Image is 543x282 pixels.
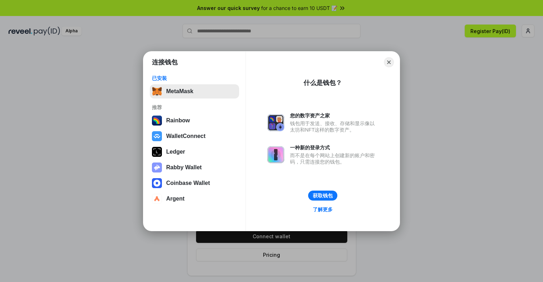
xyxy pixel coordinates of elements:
div: 推荐 [152,104,237,111]
img: svg+xml,%3Csvg%20width%3D%2228%22%20height%3D%2228%22%20viewBox%3D%220%200%2028%2028%22%20fill%3D... [152,131,162,141]
div: 什么是钱包？ [304,79,342,87]
div: 获取钱包 [313,192,333,199]
div: Rainbow [166,117,190,124]
div: 而不是在每个网站上创建新的账户和密码，只需连接您的钱包。 [290,152,378,165]
img: svg+xml,%3Csvg%20width%3D%2228%22%20height%3D%2228%22%20viewBox%3D%220%200%2028%2028%22%20fill%3D... [152,178,162,188]
div: Ledger [166,149,185,155]
img: svg+xml,%3Csvg%20width%3D%2228%22%20height%3D%2228%22%20viewBox%3D%220%200%2028%2028%22%20fill%3D... [152,194,162,204]
div: 钱包用于发送、接收、存储和显示像以太坊和NFT这样的数字资产。 [290,120,378,133]
h1: 连接钱包 [152,58,178,66]
a: 了解更多 [309,205,337,214]
div: Rabby Wallet [166,164,202,171]
button: Ledger [150,145,239,159]
div: 了解更多 [313,206,333,213]
img: svg+xml,%3Csvg%20width%3D%22120%22%20height%3D%22120%22%20viewBox%3D%220%200%20120%20120%22%20fil... [152,116,162,126]
button: Close [384,57,394,67]
button: MetaMask [150,84,239,99]
button: Coinbase Wallet [150,176,239,190]
img: svg+xml,%3Csvg%20xmlns%3D%22http%3A%2F%2Fwww.w3.org%2F2000%2Fsvg%22%20width%3D%2228%22%20height%3... [152,147,162,157]
button: Argent [150,192,239,206]
button: Rainbow [150,113,239,128]
div: 您的数字资产之家 [290,112,378,119]
div: Argent [166,196,185,202]
div: 一种新的登录方式 [290,144,378,151]
div: 已安装 [152,75,237,81]
div: Coinbase Wallet [166,180,210,186]
button: WalletConnect [150,129,239,143]
img: svg+xml,%3Csvg%20fill%3D%22none%22%20height%3D%2233%22%20viewBox%3D%220%200%2035%2033%22%20width%... [152,86,162,96]
div: WalletConnect [166,133,206,139]
img: svg+xml,%3Csvg%20xmlns%3D%22http%3A%2F%2Fwww.w3.org%2F2000%2Fsvg%22%20fill%3D%22none%22%20viewBox... [267,114,284,131]
div: MetaMask [166,88,193,95]
button: Rabby Wallet [150,160,239,175]
button: 获取钱包 [308,191,337,201]
img: svg+xml,%3Csvg%20xmlns%3D%22http%3A%2F%2Fwww.w3.org%2F2000%2Fsvg%22%20fill%3D%22none%22%20viewBox... [267,146,284,163]
img: svg+xml,%3Csvg%20xmlns%3D%22http%3A%2F%2Fwww.w3.org%2F2000%2Fsvg%22%20fill%3D%22none%22%20viewBox... [152,163,162,172]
